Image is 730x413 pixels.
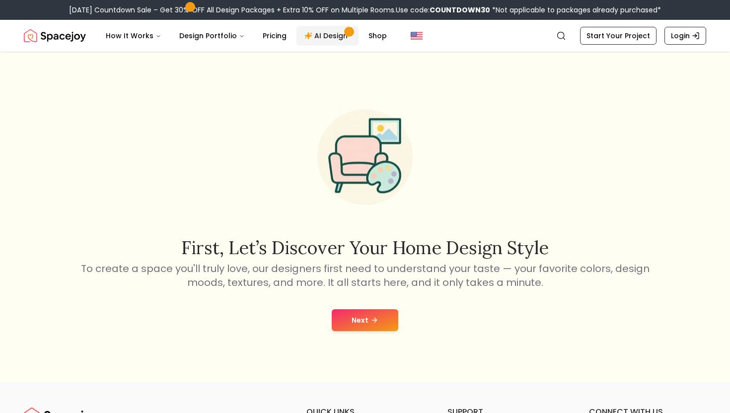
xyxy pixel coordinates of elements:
[664,27,706,45] a: Login
[24,26,86,46] img: Spacejoy Logo
[79,238,651,258] h2: First, let’s discover your home design style
[255,26,294,46] a: Pricing
[296,26,359,46] a: AI Design
[24,26,86,46] a: Spacejoy
[490,5,661,15] span: *Not applicable to packages already purchased*
[332,309,398,331] button: Next
[411,30,423,42] img: United States
[79,262,651,289] p: To create a space you'll truly love, our designers first need to understand your taste — your fav...
[69,5,661,15] div: [DATE] Countdown Sale – Get 30% OFF All Design Packages + Extra 10% OFF on Multiple Rooms.
[301,93,429,220] img: Start Style Quiz Illustration
[580,27,657,45] a: Start Your Project
[98,26,169,46] button: How It Works
[98,26,395,46] nav: Main
[430,5,490,15] b: COUNTDOWN30
[396,5,490,15] span: Use code:
[361,26,395,46] a: Shop
[171,26,253,46] button: Design Portfolio
[24,20,706,52] nav: Global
